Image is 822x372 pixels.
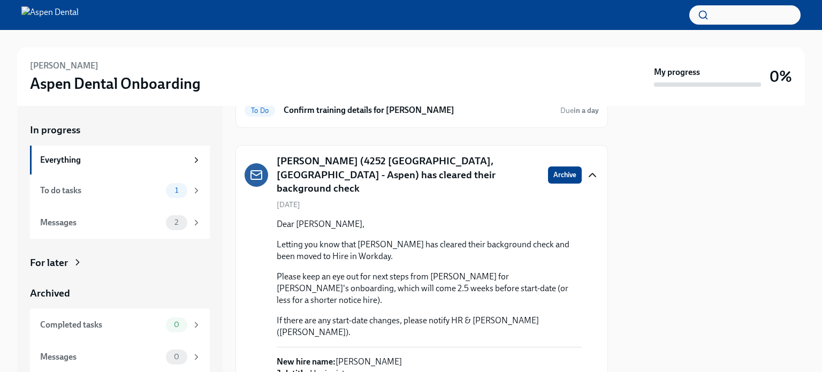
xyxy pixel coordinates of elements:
[574,106,599,115] strong: in a day
[30,309,210,341] a: Completed tasks0
[40,351,162,363] div: Messages
[245,102,599,119] a: To DoConfirm training details for [PERSON_NAME]Duein a day
[277,356,336,367] strong: New hire name:
[168,218,185,226] span: 2
[40,319,162,331] div: Completed tasks
[169,186,185,194] span: 1
[277,154,539,195] h5: [PERSON_NAME] (4252 [GEOGRAPHIC_DATA], [GEOGRAPHIC_DATA] - Aspen) has cleared their background check
[770,67,792,86] h3: 0%
[560,106,599,115] span: Due
[553,170,576,180] span: Archive
[30,60,98,72] h6: [PERSON_NAME]
[277,218,582,230] p: Dear [PERSON_NAME],
[245,107,275,115] span: To Do
[30,174,210,207] a: To do tasks1
[277,200,300,210] span: [DATE]
[30,123,210,137] a: In progress
[168,321,186,329] span: 0
[654,66,700,78] strong: My progress
[30,256,68,270] div: For later
[40,185,162,196] div: To do tasks
[30,256,210,270] a: For later
[30,207,210,239] a: Messages2
[30,146,210,174] a: Everything
[30,74,201,93] h3: Aspen Dental Onboarding
[40,154,187,166] div: Everything
[21,6,79,24] img: Aspen Dental
[560,105,599,116] span: September 8th, 2025 10:00
[30,286,210,300] a: Archived
[548,166,582,184] button: Archive
[40,217,162,229] div: Messages
[168,353,186,361] span: 0
[277,271,582,306] p: Please keep an eye out for next steps from [PERSON_NAME] for [PERSON_NAME]'s onboarding, which wi...
[277,239,582,262] p: Letting you know that [PERSON_NAME] has cleared their background check and been moved to Hire in ...
[277,315,582,338] p: If there are any start-date changes, please notify HR & [PERSON_NAME] ([PERSON_NAME]).
[284,104,552,116] h6: Confirm training details for [PERSON_NAME]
